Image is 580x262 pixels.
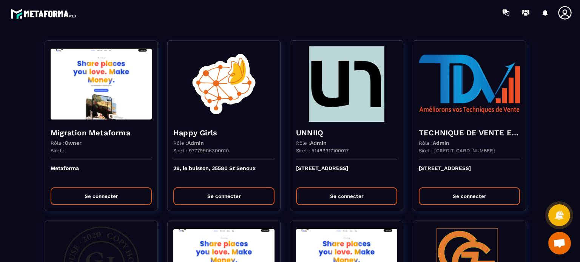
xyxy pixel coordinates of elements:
p: Rôle : [173,140,204,146]
p: 28, le buisson, 35580 St Senoux [173,165,275,182]
button: Se connecter [296,187,397,205]
span: Admin [310,140,327,146]
p: Siret : 51489317100017 [296,148,349,153]
p: [STREET_ADDRESS] [419,165,520,182]
button: Se connecter [419,187,520,205]
img: funnel-background [419,46,520,122]
img: funnel-background [51,46,152,122]
h4: Happy Girls [173,127,275,138]
p: Rôle : [419,140,449,146]
p: Siret : [51,148,65,153]
div: Ouvrir le chat [548,232,571,254]
span: Admin [433,140,449,146]
p: Rôle : [51,140,82,146]
img: funnel-background [296,46,397,122]
p: [STREET_ADDRESS] [296,165,397,182]
h4: UNNIIQ [296,127,397,138]
p: Siret : [CREDIT_CARD_NUMBER] [419,148,495,153]
img: logo [11,7,79,21]
h4: TECHNIQUE DE VENTE EDITION [419,127,520,138]
h4: Migration Metaforma [51,127,152,138]
p: Siret : 97779906300010 [173,148,229,153]
span: Owner [65,140,82,146]
button: Se connecter [173,187,275,205]
img: funnel-background [173,46,275,122]
button: Se connecter [51,187,152,205]
p: Rôle : [296,140,327,146]
p: Metaforma [51,165,152,182]
span: Admin [187,140,204,146]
